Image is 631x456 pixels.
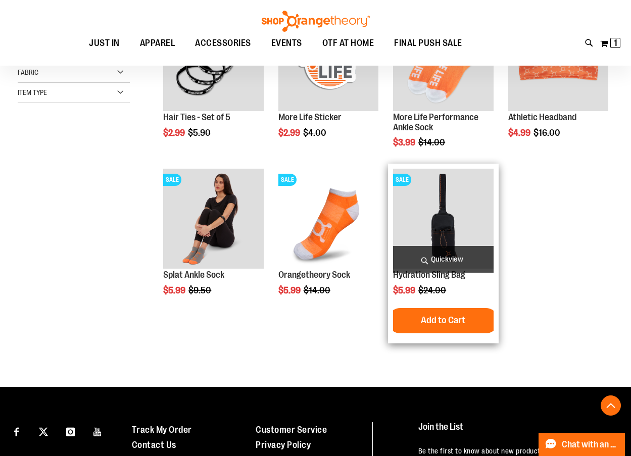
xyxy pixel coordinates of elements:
button: Add to Cart [387,308,499,333]
a: More Life Sticker [278,112,342,122]
span: Item Type [18,88,47,96]
button: Back To Top [601,395,621,416]
a: JUST IN [79,32,130,55]
div: product [273,6,383,163]
span: Fabric [18,68,38,76]
a: APPAREL [130,32,185,55]
span: 1 [614,38,617,48]
span: $14.00 [418,137,447,147]
div: product [158,6,268,163]
a: Athletic Headband [508,112,576,122]
div: product [158,164,268,321]
span: $5.99 [278,285,302,295]
div: product [273,164,383,321]
span: $2.99 [163,128,186,138]
span: $16.00 [533,128,562,138]
a: Track My Order [132,425,192,435]
img: Twitter [39,427,48,436]
a: Privacy Policy [256,440,311,450]
span: SALE [278,174,297,186]
button: Chat with an Expert [539,433,625,456]
img: Product image for Orangetheory Sock [278,169,378,269]
a: Visit our Youtube page [89,422,107,440]
span: EVENTS [271,32,302,55]
a: Visit our Instagram page [62,422,79,440]
span: JUST IN [89,32,120,55]
a: Splat Ankle Sock [163,270,224,280]
span: $5.99 [393,285,417,295]
a: Contact Us [132,440,176,450]
a: Product image for Splat Ankle SockSALE [163,169,263,270]
span: $24.00 [418,285,448,295]
a: OTF AT HOME [312,32,384,55]
span: SALE [163,174,181,186]
a: EVENTS [261,32,312,55]
a: Hair Ties - Set of 5 [163,112,230,122]
span: Add to Cart [421,315,465,326]
span: FINAL PUSH SALE [394,32,462,55]
img: Product image for Splat Ankle Sock [163,169,263,269]
span: ACCESSORIES [195,32,251,55]
span: $4.00 [303,128,328,138]
a: Visit our Facebook page [8,422,25,440]
img: Shop Orangetheory [260,11,371,32]
a: Orangetheory Sock [278,270,350,280]
img: Product image for Hydration Sling Bag [393,169,493,269]
div: product [503,6,613,163]
span: Chat with an Expert [562,440,619,449]
a: Product image for Orangetheory SockSALE [278,169,378,270]
a: ACCESSORIES [185,32,261,55]
span: APPAREL [140,32,175,55]
span: $5.99 [163,285,187,295]
a: More Life Performance Ankle Sock [393,112,478,132]
a: Hydration Sling Bag [393,270,465,280]
a: Visit our X page [35,422,53,440]
div: product [388,164,498,343]
a: Product image for Hydration Sling BagSALE [393,169,493,270]
span: $2.99 [278,128,302,138]
a: Customer Service [256,425,327,435]
span: SALE [393,174,411,186]
span: $14.00 [304,285,332,295]
span: $9.50 [188,285,213,295]
h4: Join the List [418,422,613,441]
span: $5.90 [188,128,212,138]
span: $3.99 [393,137,417,147]
div: product [388,6,498,173]
a: FINAL PUSH SALE [384,32,472,55]
span: $4.99 [508,128,532,138]
a: Quickview [393,246,493,273]
span: OTF AT HOME [322,32,374,55]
